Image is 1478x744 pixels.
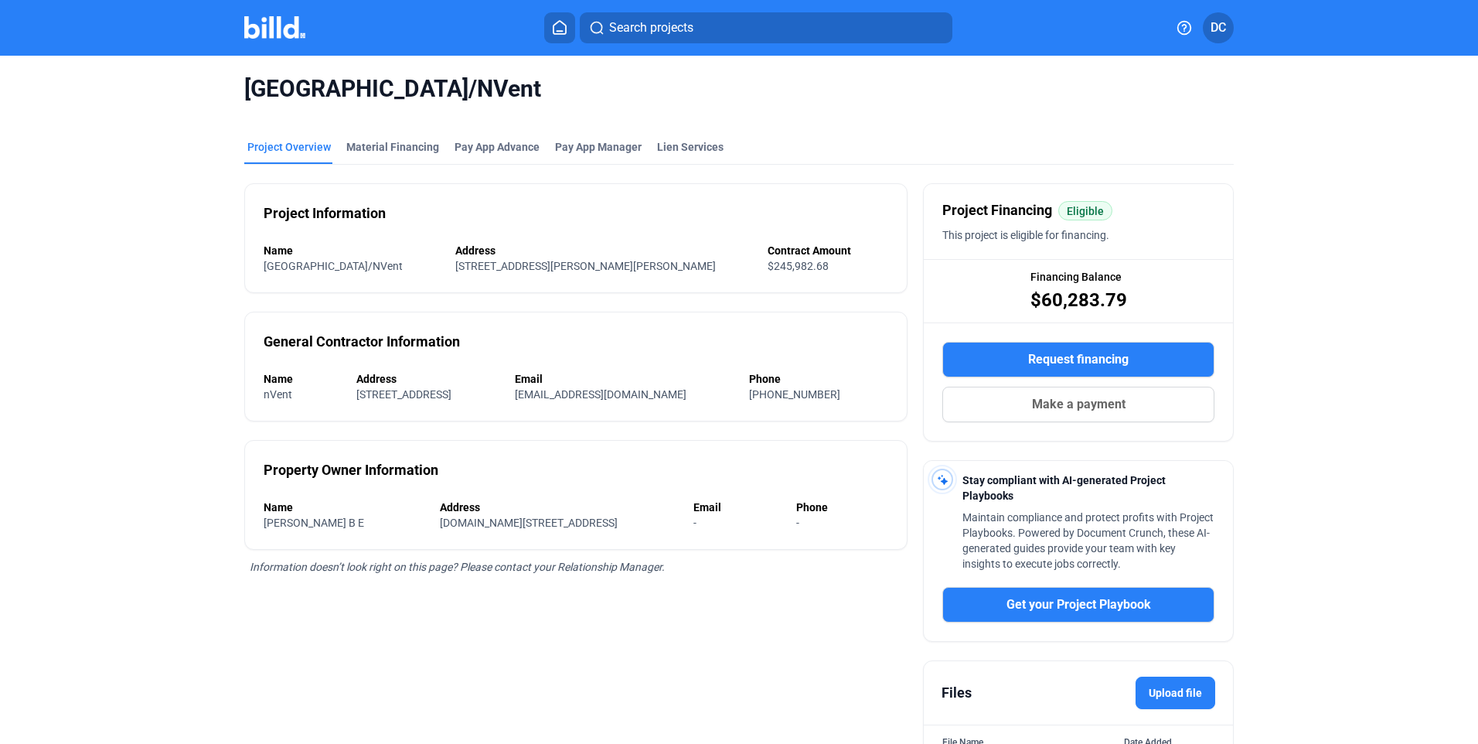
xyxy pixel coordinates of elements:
[942,587,1214,623] button: Get your Project Playbook
[657,139,724,155] div: Lien Services
[244,74,1234,104] span: [GEOGRAPHIC_DATA]/NVent
[264,331,460,353] div: General Contractor Information
[1136,677,1215,709] label: Upload file
[264,260,403,272] span: [GEOGRAPHIC_DATA]/NVent
[1032,395,1126,414] span: Make a payment
[749,388,840,401] span: [PHONE_NUMBER]
[515,371,734,387] div: Email
[1006,596,1151,614] span: Get your Project Playbook
[247,139,331,155] div: Project Overview
[942,229,1109,241] span: This project is eligible for financing.
[264,388,292,401] span: nVent
[1211,19,1226,37] span: DC
[356,388,451,401] span: [STREET_ADDRESS]
[1058,201,1112,220] mat-chip: Eligible
[555,139,642,155] span: Pay App Manager
[356,371,499,387] div: Address
[515,388,686,401] span: [EMAIL_ADDRESS][DOMAIN_NAME]
[1030,269,1122,285] span: Financing Balance
[1028,350,1129,369] span: Request financing
[942,682,972,704] div: Files
[264,203,386,224] div: Project Information
[942,387,1214,422] button: Make a payment
[346,139,439,155] div: Material Financing
[244,16,305,39] img: Billd Company Logo
[942,342,1214,377] button: Request financing
[749,371,888,387] div: Phone
[264,517,364,529] span: [PERSON_NAME] B E
[250,561,665,573] span: Information doesn’t look right on this page? Please contact your Relationship Manager.
[693,500,782,515] div: Email
[693,517,696,529] span: -
[796,500,888,515] div: Phone
[440,517,618,529] span: [DOMAIN_NAME][STREET_ADDRESS]
[264,459,438,481] div: Property Owner Information
[455,260,716,272] span: [STREET_ADDRESS][PERSON_NAME][PERSON_NAME]
[768,260,829,272] span: $245,982.68
[609,19,693,37] span: Search projects
[962,474,1166,502] span: Stay compliant with AI-generated Project Playbooks
[264,500,424,515] div: Name
[1030,288,1127,312] span: $60,283.79
[1203,12,1234,43] button: DC
[264,243,440,258] div: Name
[455,139,540,155] div: Pay App Advance
[580,12,952,43] button: Search projects
[962,511,1214,570] span: Maintain compliance and protect profits with Project Playbooks. Powered by Document Crunch, these...
[455,243,753,258] div: Address
[440,500,678,515] div: Address
[942,200,1052,221] span: Project Financing
[768,243,888,258] div: Contract Amount
[796,517,799,529] span: -
[264,371,341,387] div: Name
